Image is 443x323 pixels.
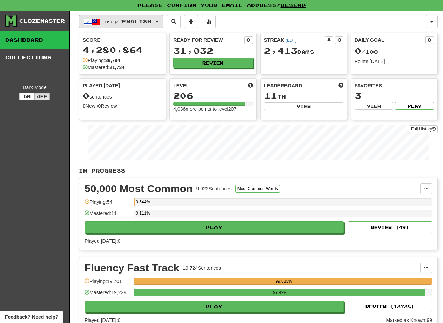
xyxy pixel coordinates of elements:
div: 97.49% [136,289,424,296]
div: Streak [264,36,325,43]
div: 3 [355,91,434,100]
button: Search sentences [167,15,181,28]
p: In Progress [79,167,438,174]
span: / 100 [355,49,378,55]
span: Played [DATE] [83,82,120,89]
button: Play [85,221,344,233]
button: More stats [202,15,216,28]
div: Mastered: 11 [85,210,130,221]
div: Playing: 54 [85,198,130,210]
button: Play [85,301,344,312]
button: Play [395,102,434,110]
span: Open feedback widget [5,314,58,321]
span: Leaderboard [264,82,302,89]
button: Review (13738) [348,301,432,312]
div: 99.883% [136,278,432,285]
strong: 0 [83,103,86,109]
button: View [355,102,394,110]
button: Most Common Words [235,185,280,193]
a: (EDT) [286,38,297,43]
div: Dark Mode [5,84,64,91]
div: Score [83,36,162,43]
a: Full History [409,125,438,133]
div: th [264,91,343,100]
span: עברית / English [105,19,152,25]
button: On [19,93,35,100]
div: 31,032 [173,46,253,55]
strong: 21,734 [109,65,125,70]
button: Off [34,93,50,100]
div: Playing: [83,57,120,64]
span: Played [DATE]: 0 [85,238,120,244]
div: 19,724 Sentences [183,264,221,271]
div: Points [DATE] [355,58,434,65]
button: View [264,102,343,110]
strong: 39,794 [105,58,120,63]
div: New / Review [83,102,162,109]
div: 4,280,864 [83,46,162,54]
button: עברית/English [79,15,163,28]
div: 50,000 Most Common [85,183,193,194]
div: Mastered: 19,229 [85,289,130,301]
button: Add sentence to collection [184,15,198,28]
span: 0 [355,46,361,55]
div: Favorites [355,82,434,89]
span: Played [DATE]: 0 [85,317,120,323]
button: Review [173,58,253,68]
strong: 0 [98,103,101,109]
div: 9,922 Sentences [196,185,231,192]
div: 4,036 more points to level 207 [173,106,253,113]
div: Day s [264,46,343,55]
div: Ready for Review [173,36,244,43]
span: Score more points to level up [248,82,253,89]
button: Review (49) [348,221,432,233]
span: 2,413 [264,46,297,55]
div: Mastered: [83,64,125,71]
div: Fluency Fast Track [85,263,179,273]
span: 11 [264,90,277,100]
span: Level [173,82,189,89]
div: sentences [83,91,162,100]
div: Daily Goal [355,36,425,44]
div: 206 [173,91,253,100]
div: Clozemaster [19,18,65,25]
span: This week in points, UTC [338,82,343,89]
div: Playing: 19,701 [85,278,130,289]
span: 0 [83,90,89,100]
a: Resend [281,2,306,8]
